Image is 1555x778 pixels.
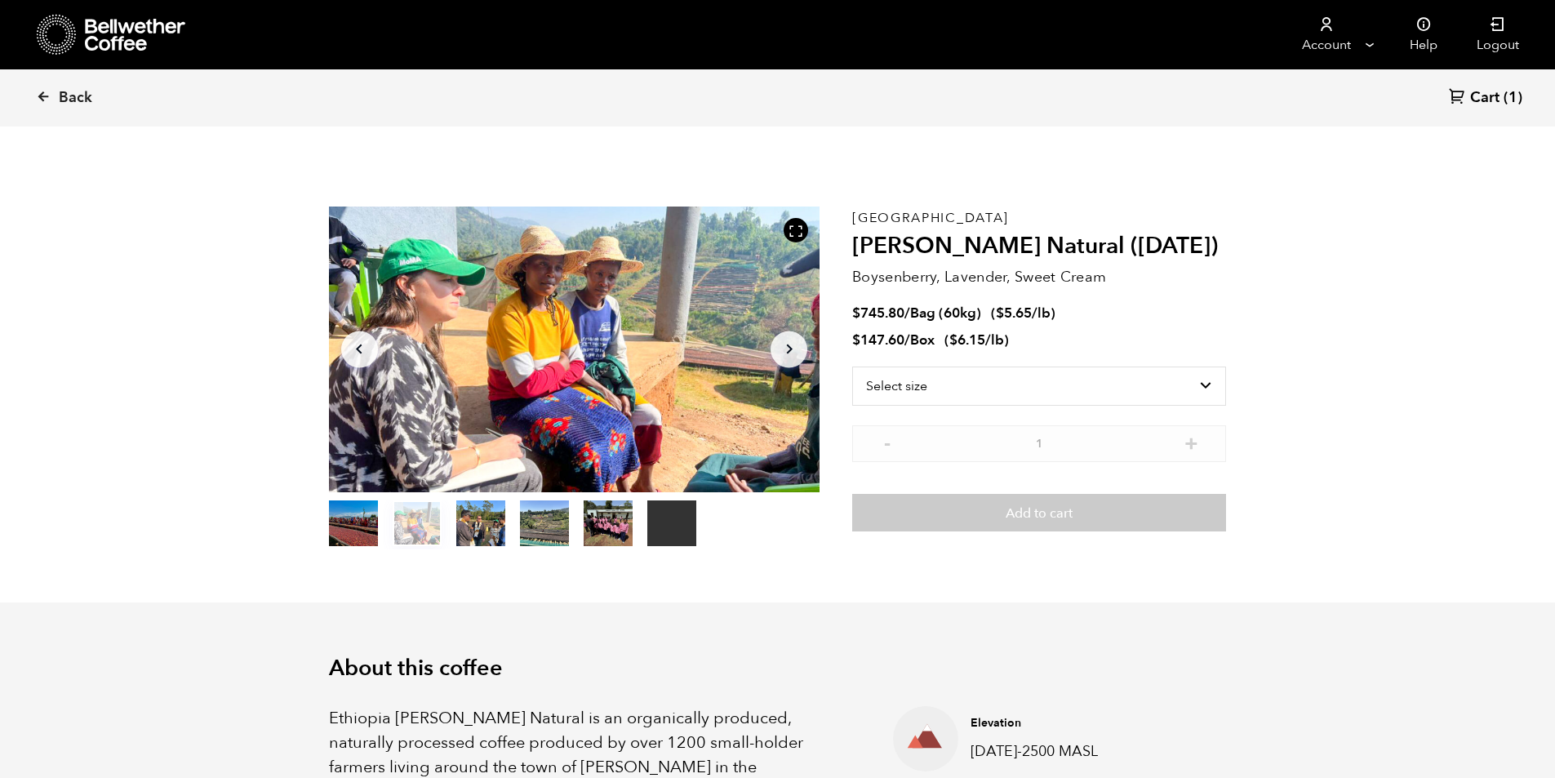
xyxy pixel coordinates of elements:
span: Cart [1470,88,1499,108]
span: $ [852,331,860,349]
span: ( ) [944,331,1009,349]
bdi: 147.60 [852,331,904,349]
bdi: 6.15 [949,331,985,349]
h4: Elevation [971,715,1153,731]
bdi: 745.80 [852,304,904,322]
button: + [1181,433,1202,450]
span: /lb [1032,304,1051,322]
a: Cart (1) [1449,87,1522,109]
span: ( ) [991,304,1055,322]
span: $ [949,331,957,349]
span: Box [910,331,935,349]
video: Your browser does not support the video tag. [647,500,696,546]
p: Boysenberry, Lavender, Sweet Cream [852,266,1226,288]
button: - [877,433,897,450]
span: (1) [1504,88,1522,108]
h2: [PERSON_NAME] Natural ([DATE]) [852,233,1226,260]
span: $ [852,304,860,322]
span: / [904,304,910,322]
span: / [904,331,910,349]
span: /lb [985,331,1004,349]
bdi: 5.65 [996,304,1032,322]
h2: About this coffee [329,656,1227,682]
span: Back [59,88,92,108]
span: $ [996,304,1004,322]
p: [DATE]-2500 MASL [971,740,1153,762]
button: Add to cart [852,494,1226,531]
span: Bag (60kg) [910,304,981,322]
